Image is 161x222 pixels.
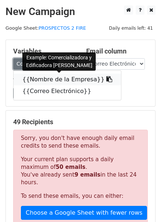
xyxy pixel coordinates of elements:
[21,206,147,220] a: Choose a Google Sheet with fewer rows
[13,58,58,70] a: Copy/paste...
[6,25,86,31] small: Google Sheet:
[86,47,148,55] h5: Email column
[14,74,121,85] a: {{Nombre de la Empresa}}
[124,187,161,222] div: Widget de chat
[13,118,148,126] h5: 49 Recipients
[56,164,85,170] strong: 50 emails
[124,187,161,222] iframe: Chat Widget
[39,25,86,31] a: PROSPECTOS 2 FIRE
[21,156,140,186] p: Your current plan supports a daily maximum of . You've already sent in the last 24 hours.
[22,52,96,71] div: Example: Comercializadora y Edificadora [PERSON_NAME]
[13,47,75,55] h5: Variables
[21,192,140,200] p: To send these emails, you can either:
[106,24,155,32] span: Daily emails left: 41
[21,134,140,150] p: Sorry, you don't have enough daily email credits to send these emails.
[6,5,155,18] h2: New Campaign
[106,25,155,31] a: Daily emails left: 41
[14,85,121,97] a: {{Correo Electrónico}}
[74,171,100,178] strong: 9 emails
